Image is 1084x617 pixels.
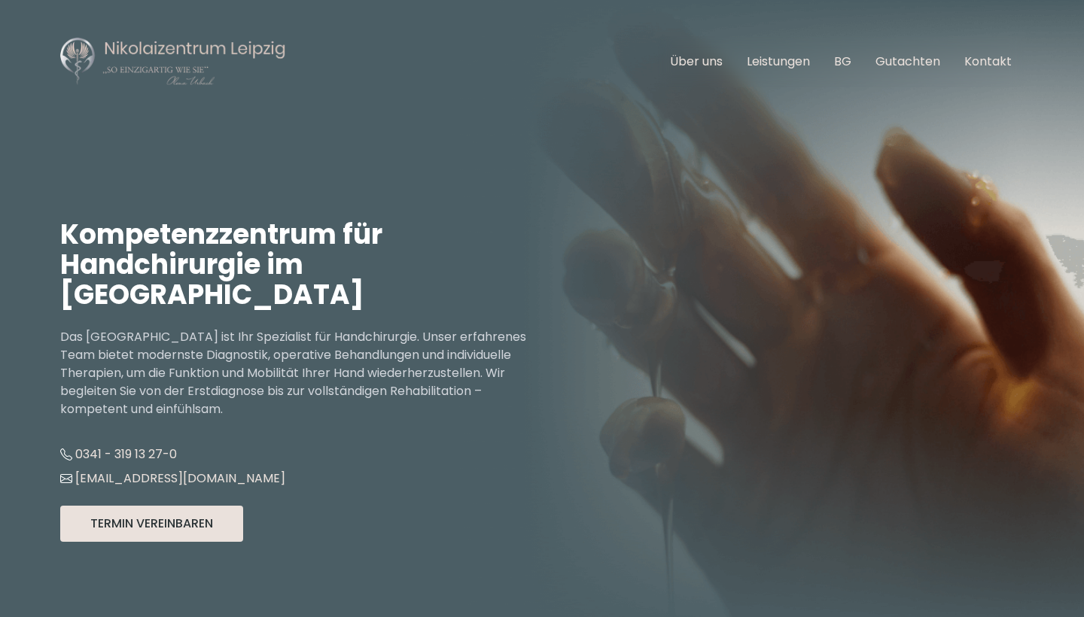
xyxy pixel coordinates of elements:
a: BG [834,53,851,70]
a: Über uns [670,53,723,70]
a: Gutachten [875,53,940,70]
button: Termin Vereinbaren [60,506,243,542]
img: Nikolaizentrum Leipzig Logo [60,36,286,87]
p: Das [GEOGRAPHIC_DATA] ist Ihr Spezialist für Handchirurgie. Unser erfahrenes Team bietet modernst... [60,328,542,418]
a: 0341 - 319 13 27-0 [60,445,177,463]
h1: Kompetenzzentrum für Handchirurgie im [GEOGRAPHIC_DATA] [60,220,542,310]
a: Kontakt [964,53,1012,70]
a: [EMAIL_ADDRESS][DOMAIN_NAME] [60,470,285,487]
a: Leistungen [747,53,810,70]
